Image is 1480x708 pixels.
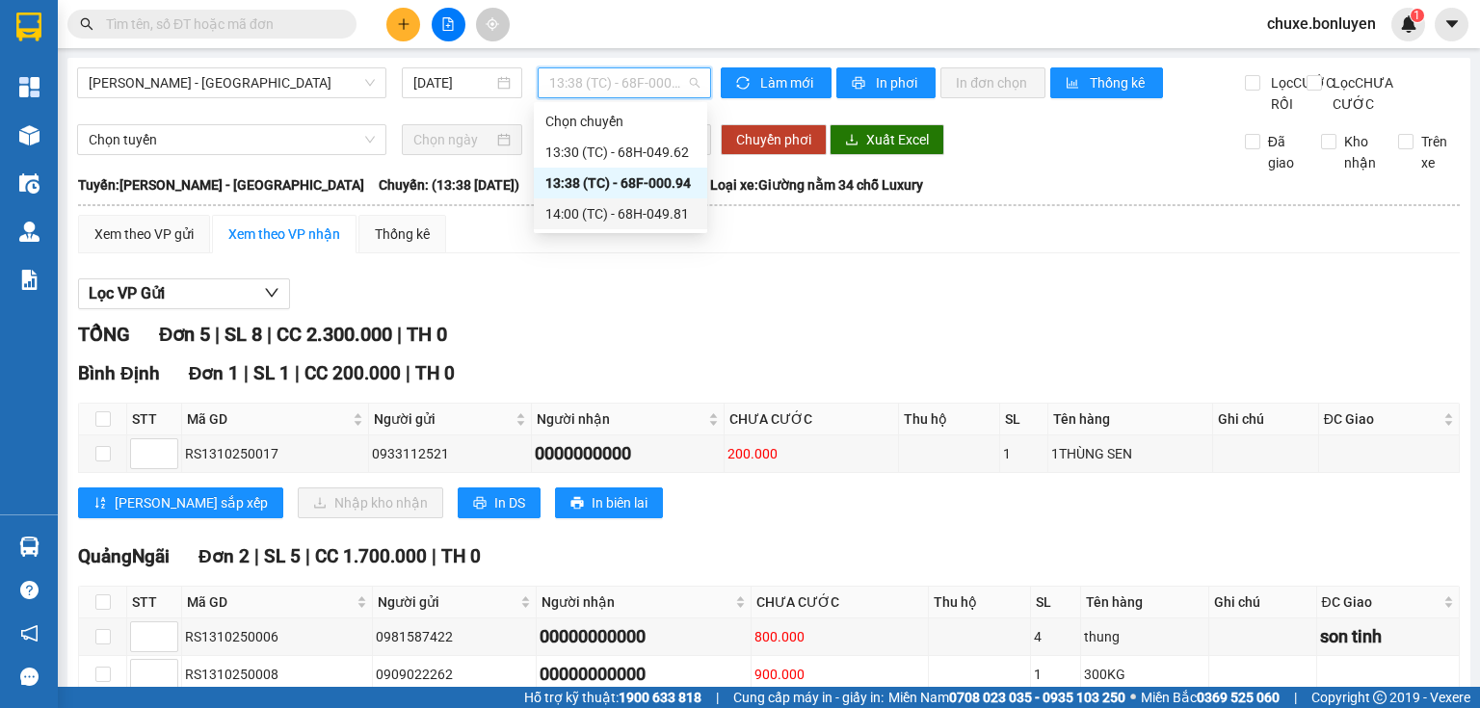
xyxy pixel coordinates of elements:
span: plus [397,17,410,31]
span: Đơn 5 [159,323,210,346]
span: Hỗ trợ kỹ thuật: [524,687,701,708]
button: downloadNhập kho nhận [298,487,443,518]
div: thung [1084,626,1205,647]
div: 13:30 (TC) - 68H-049.62 [545,142,696,163]
div: 00000000000 [540,661,747,688]
span: Đơn 2 [198,545,250,567]
span: Mã GD [187,408,349,430]
span: Miền Nam [888,687,1125,708]
span: TH 0 [407,323,447,346]
span: Đơn 1 [189,362,240,384]
button: caret-down [1435,8,1468,41]
div: Xem theo VP gửi [94,223,194,245]
div: 0000000000 [535,440,721,467]
span: Loại xe: Giường nằm 34 chỗ Luxury [710,174,923,196]
span: Mã GD [187,591,353,613]
span: Người gửi [378,591,517,613]
button: aim [476,8,510,41]
button: In đơn chọn [940,67,1045,98]
span: printer [852,76,868,92]
input: Tìm tên, số ĐT hoặc mã đơn [106,13,333,35]
div: Thống kê [375,223,430,245]
span: CC 2.300.000 [277,323,392,346]
span: | [267,323,272,346]
span: TỔNG [78,323,130,346]
span: Làm mới [760,72,816,93]
span: Người nhận [542,591,730,613]
span: TH 0 [415,362,455,384]
span: Lọc CƯỚC RỒI [1263,72,1337,115]
span: notification [20,624,39,642]
span: sync [736,76,753,92]
div: 13:38 (TC) - 68F-000.94 [545,172,696,194]
strong: 1900 633 818 [619,690,701,705]
span: Đã giao [1260,131,1308,173]
span: Hà Tiên - Đà Nẵng [89,68,375,97]
span: copyright [1373,691,1387,704]
img: solution-icon [19,270,40,290]
span: ĐC Giao [1322,591,1440,613]
span: printer [570,496,584,511]
span: In phơi [876,72,920,93]
div: Chọn chuyến [534,106,707,137]
div: 1 [1034,664,1076,685]
span: message [20,668,39,686]
span: file-add [441,17,455,31]
span: Lọc CHƯA CƯỚC [1325,72,1399,115]
img: warehouse-icon [19,537,40,557]
th: Tên hàng [1048,404,1212,435]
div: 0909022262 [376,664,534,685]
span: Bình Định [78,362,160,384]
span: Chọn tuyến [89,125,375,154]
span: sort-ascending [93,496,107,511]
span: SL 8 [225,323,262,346]
button: syncLàm mới [721,67,832,98]
img: dashboard-icon [19,77,40,97]
th: Thu hộ [929,587,1031,618]
td: RS1310250017 [182,435,369,473]
span: printer [473,496,487,511]
img: warehouse-icon [19,125,40,145]
div: 1THÙNG SEN [1051,443,1208,464]
img: icon-new-feature [1400,15,1417,33]
div: 900.000 [754,664,925,685]
span: Người nhận [537,408,704,430]
input: Chọn ngày [413,129,492,150]
span: CC 200.000 [304,362,401,384]
sup: 1 [1411,9,1424,22]
div: RS1310250017 [185,443,365,464]
span: Kho nhận [1336,131,1384,173]
span: caret-down [1443,15,1461,33]
span: | [244,362,249,384]
div: 14:00 (TC) - 68H-049.81 [545,203,696,224]
th: SL [1000,404,1048,435]
div: 1 [1003,443,1044,464]
span: 1 [1414,9,1420,22]
span: In biên lai [592,492,647,513]
button: printerIn biên lai [555,487,663,518]
strong: 0369 525 060 [1197,690,1280,705]
th: Ghi chú [1213,404,1319,435]
div: 0981587422 [376,626,534,647]
th: SL [1031,587,1080,618]
img: logo-vxr [16,13,41,41]
span: | [1294,687,1297,708]
th: Thu hộ [899,404,1000,435]
span: | [716,687,719,708]
span: Người gửi [374,408,511,430]
img: warehouse-icon [19,173,40,194]
strong: 0708 023 035 - 0935 103 250 [949,690,1125,705]
span: download [845,133,859,148]
span: | [254,545,259,567]
th: Ghi chú [1209,587,1317,618]
button: downloadXuất Excel [830,124,944,155]
div: Chọn chuyến [545,111,696,132]
button: plus [386,8,420,41]
div: 00000000000 [540,623,747,650]
span: CC 1.700.000 [315,545,427,567]
span: Lọc VP Gửi [89,281,165,305]
span: search [80,17,93,31]
button: Lọc VP Gửi [78,278,290,309]
div: 200.000 [727,443,895,464]
div: 300KG [1084,664,1205,685]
